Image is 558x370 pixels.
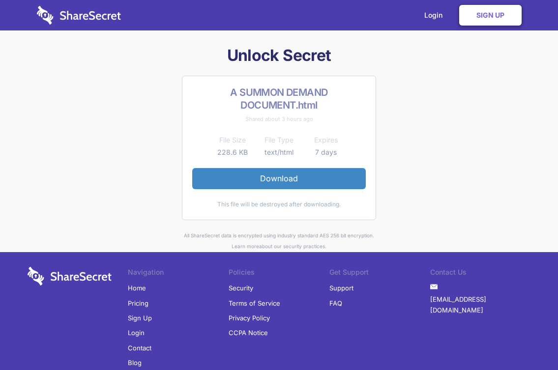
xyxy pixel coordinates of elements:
a: Learn more [232,243,259,249]
td: 7 days [302,146,349,158]
a: Privacy Policy [229,311,270,325]
a: Terms of Service [229,296,280,311]
a: Download [192,168,366,189]
div: Shared about 3 hours ago [192,114,366,124]
a: Sign Up [128,311,152,325]
a: Security [229,281,253,295]
a: Pricing [128,296,148,311]
a: Home [128,281,146,295]
a: [EMAIL_ADDRESS][DOMAIN_NAME] [430,292,531,318]
th: Expires [302,134,349,146]
img: logo-wordmark-white-trans-d4663122ce5f474addd5e946df7df03e33cb6a1c49d2221995e7729f52c070b2.svg [37,6,121,25]
th: File Type [256,134,302,146]
img: logo-wordmark-white-trans-d4663122ce5f474addd5e946df7df03e33cb6a1c49d2221995e7729f52c070b2.svg [28,267,112,285]
td: text/html [256,146,302,158]
li: Policies [229,267,329,281]
li: Navigation [128,267,229,281]
a: Sign Up [459,5,522,26]
a: Login [128,325,145,340]
h2: A SUMMON DEMAND DOCUMENT.html [192,86,366,112]
li: Contact Us [430,267,531,281]
li: Get Support [329,267,430,281]
a: CCPA Notice [229,325,268,340]
div: This file will be destroyed after downloading. [192,199,366,210]
h1: Unlock Secret [28,45,531,66]
a: FAQ [329,296,342,311]
div: All ShareSecret data is encrypted using industry standard AES 256 bit encryption. about our secur... [28,230,531,252]
a: Contact [128,341,151,355]
th: File Size [209,134,256,146]
a: Blog [128,355,142,370]
a: Support [329,281,353,295]
td: 228.6 KB [209,146,256,158]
